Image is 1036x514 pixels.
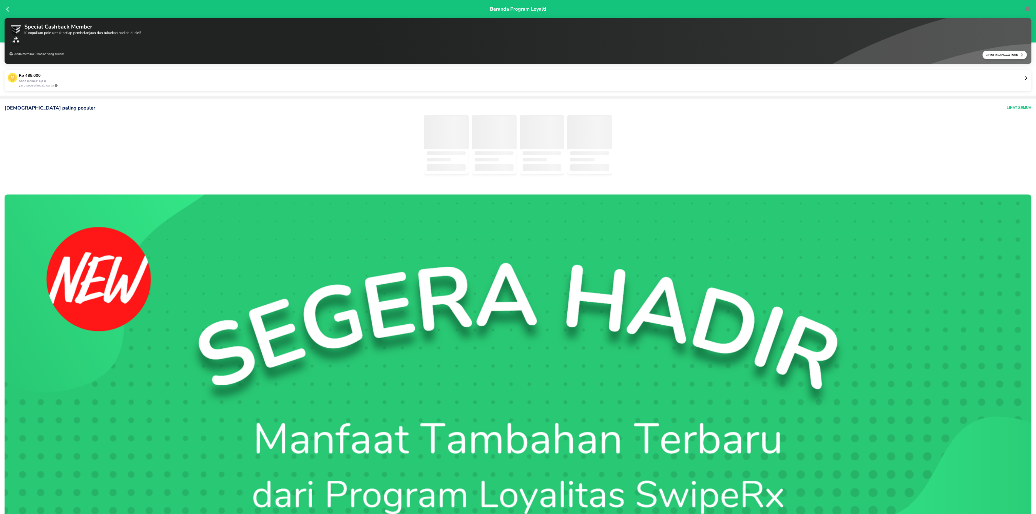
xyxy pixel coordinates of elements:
[24,23,141,31] p: Special Cashback Member
[427,164,466,171] span: ‌
[5,105,95,111] p: [DEMOGRAPHIC_DATA] paling populer
[570,164,609,171] span: ‌
[490,5,546,38] p: Beranda Program Loyalti
[475,158,499,161] span: ‌
[1007,105,1031,111] button: Lihat Semua
[570,158,595,161] span: ‌
[475,164,514,171] span: ‌
[523,151,562,155] span: ‌
[475,151,514,155] span: ‌
[427,151,466,155] span: ‌
[523,164,562,171] span: ‌
[424,116,469,149] span: ‌
[567,116,612,149] span: ‌
[523,158,547,161] span: ‌
[570,151,609,155] span: ‌
[19,73,1024,79] p: Rp 485.000
[19,83,1024,88] p: yang segera kedaluwarsa
[19,79,1024,83] p: Anda memiliki Rp 0
[986,53,1020,57] p: Lihat Keanggotaan
[472,116,517,149] span: ‌
[24,31,141,35] p: Kumpulkan poin untuk setiap pembelanjaan dan tukarkan hadiah di sini!
[9,51,65,59] p: Anda memiliki 0 hadiah yang diklaim
[520,116,565,149] span: ‌
[427,158,451,161] span: ‌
